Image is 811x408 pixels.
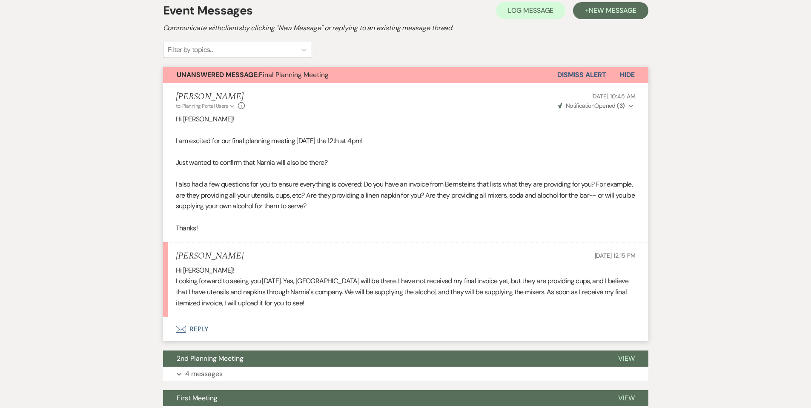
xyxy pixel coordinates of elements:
button: NotificationOpened (3) [557,101,636,110]
p: 4 messages [185,368,223,379]
h2: Communicate with clients by clicking "New Message" or replying to an existing message thread. [163,23,648,33]
span: [DATE] 10:45 AM [591,92,636,100]
span: Opened [558,102,625,109]
span: [DATE] 12:15 PM [595,252,636,259]
span: 2nd Planning Meeting [177,354,244,363]
button: 4 messages [163,367,648,381]
button: Log Message [496,2,565,19]
button: 2nd Planning Meeting [163,351,605,367]
p: I am excited for our final planning meeting [DATE] the 12th at 4pm! [176,135,636,147]
span: to: Planning Portal Users [176,103,228,109]
p: Looking forward to seeing you [DATE]. Yes, [GEOGRAPHIC_DATA] will be there. I have not received m... [176,276,636,308]
span: Hide [620,70,635,79]
button: Hide [606,67,648,83]
strong: ( 3 ) [617,102,625,109]
h1: Event Messages [163,2,253,20]
span: View [618,394,635,402]
span: View [618,354,635,363]
div: Filter by topics... [168,45,213,55]
p: Thanks! [176,223,636,234]
p: Just wanted to confirm that Narnia will also be there? [176,157,636,168]
strong: Unanswered Message: [177,70,259,79]
p: Hi [PERSON_NAME]! [176,265,636,276]
h5: [PERSON_NAME] [176,251,244,261]
span: Log Message [508,6,553,15]
h5: [PERSON_NAME] [176,92,245,102]
p: Hi [PERSON_NAME]! [176,114,636,125]
button: Unanswered Message:Final Planning Meeting [163,67,557,83]
button: Dismiss Alert [557,67,606,83]
button: First Meeting [163,390,605,406]
button: to: Planning Portal Users [176,102,236,110]
button: View [605,390,648,406]
p: I also had a few questions for you to ensure everything is covered: Do you have an invoice from B... [176,179,636,212]
span: First Meeting [177,394,218,402]
span: Notification [566,102,594,109]
button: Reply [163,317,648,341]
button: +New Message [573,2,648,19]
span: New Message [589,6,636,15]
button: View [605,351,648,367]
span: Final Planning Meeting [177,70,329,79]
